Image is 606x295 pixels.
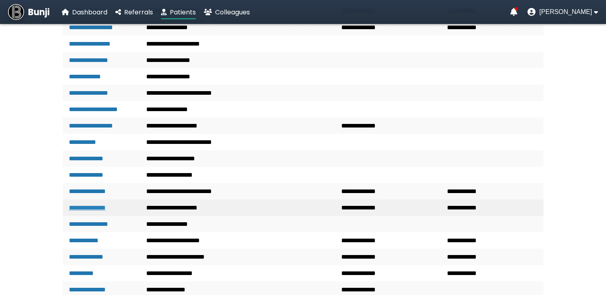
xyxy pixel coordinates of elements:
[62,7,107,17] a: Dashboard
[539,8,592,16] span: [PERSON_NAME]
[170,8,196,17] span: Patients
[161,7,196,17] a: Patients
[8,4,50,20] a: Bunji
[204,7,250,17] a: Colleagues
[72,8,107,17] span: Dashboard
[28,6,50,19] span: Bunji
[8,4,24,20] img: Bunji Dental Referral Management
[124,8,153,17] span: Referrals
[115,7,153,17] a: Referrals
[510,8,517,16] a: Notifications
[215,8,250,17] span: Colleagues
[527,8,598,16] button: User menu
